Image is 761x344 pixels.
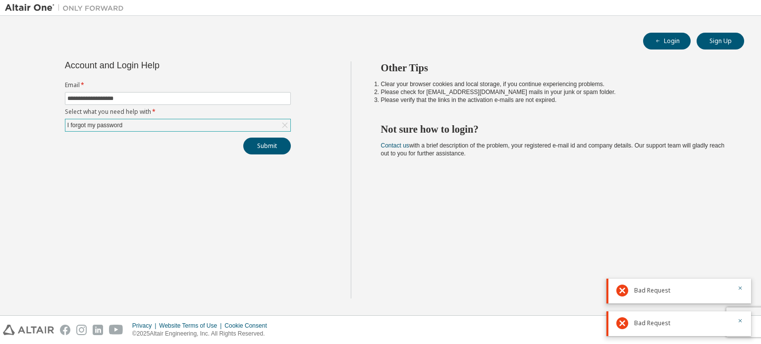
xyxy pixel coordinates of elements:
div: Account and Login Help [65,61,246,69]
span: Bad Request [634,287,670,295]
div: I forgot my password [65,119,290,131]
li: Please verify that the links in the activation e-mails are not expired. [381,96,727,104]
button: Login [643,33,691,49]
li: Please check for [EMAIL_ADDRESS][DOMAIN_NAME] mails in your junk or spam folder. [381,88,727,96]
img: facebook.svg [60,325,70,335]
span: Bad Request [634,319,670,327]
li: Clear your browser cookies and local storage, if you continue experiencing problems. [381,80,727,88]
img: instagram.svg [76,325,87,335]
img: altair_logo.svg [3,325,54,335]
p: © 2025 Altair Engineering, Inc. All Rights Reserved. [132,330,273,338]
img: linkedin.svg [93,325,103,335]
img: Altair One [5,3,129,13]
button: Sign Up [697,33,744,49]
label: Email [65,81,291,89]
a: Contact us [381,142,409,149]
span: with a brief description of the problem, your registered e-mail id and company details. Our suppo... [381,142,725,157]
div: Website Terms of Use [159,322,224,330]
button: Submit [243,138,291,154]
label: Select what you need help with [65,108,291,116]
div: I forgot my password [66,120,124,131]
div: Privacy [132,322,159,330]
h2: Other Tips [381,61,727,74]
div: Cookie Consent [224,322,272,330]
img: youtube.svg [109,325,123,335]
h2: Not sure how to login? [381,123,727,136]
